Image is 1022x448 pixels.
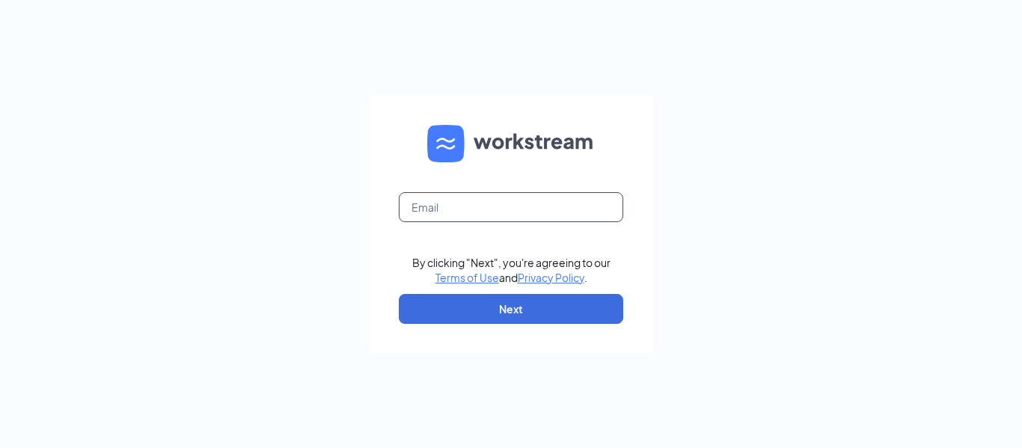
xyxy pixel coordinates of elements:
[427,125,595,162] img: WS logo and Workstream text
[435,271,499,284] a: Terms of Use
[412,255,611,285] div: By clicking "Next", you're agreeing to our and .
[518,271,584,284] a: Privacy Policy
[399,192,623,222] input: Email
[399,294,623,324] button: Next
